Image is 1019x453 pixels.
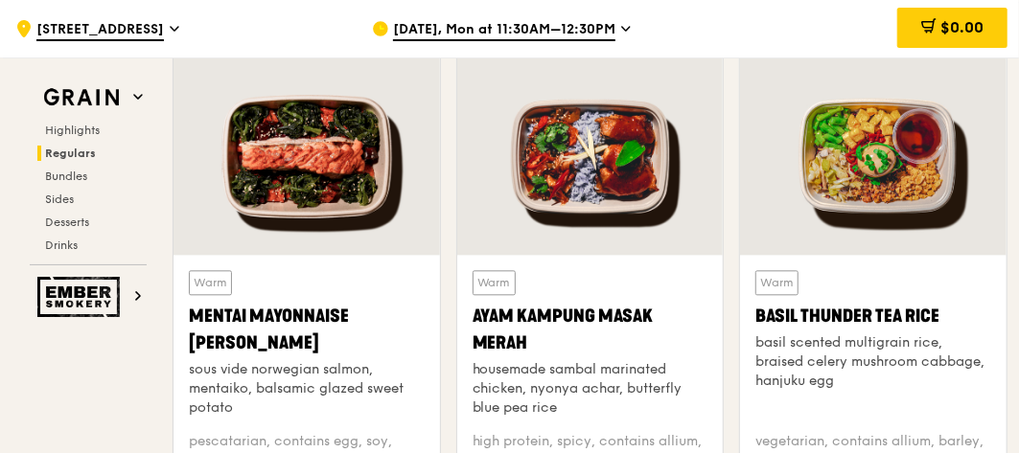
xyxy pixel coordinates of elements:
[393,20,615,41] span: [DATE], Mon at 11:30AM–12:30PM
[189,270,232,295] div: Warm
[473,303,708,356] div: Ayam Kampung Masak Merah
[755,303,991,329] div: Basil Thunder Tea Rice
[473,360,708,418] div: housemade sambal marinated chicken, nyonya achar, butterfly blue pea rice
[189,303,425,356] div: Mentai Mayonnaise [PERSON_NAME]
[189,360,425,418] div: sous vide norwegian salmon, mentaiko, balsamic glazed sweet potato
[36,20,164,41] span: [STREET_ADDRESS]
[45,170,87,183] span: Bundles
[45,238,78,252] span: Drinks
[45,193,74,206] span: Sides
[940,18,984,36] span: $0.00
[45,124,100,137] span: Highlights
[473,270,516,295] div: Warm
[37,80,126,115] img: Grain web logo
[37,277,126,317] img: Ember Smokery web logo
[45,147,96,160] span: Regulars
[755,333,991,391] div: basil scented multigrain rice, braised celery mushroom cabbage, hanjuku egg
[755,270,799,295] div: Warm
[45,215,89,229] span: Desserts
